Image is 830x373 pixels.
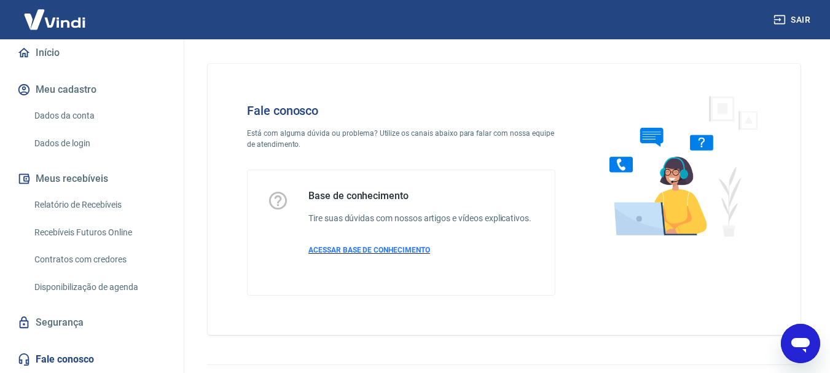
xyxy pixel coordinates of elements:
[29,247,169,272] a: Contratos com credores
[247,128,555,150] p: Está com alguma dúvida ou problema? Utilize os canais abaixo para falar com nossa equipe de atend...
[15,309,169,336] a: Segurança
[308,212,531,225] h6: Tire suas dúvidas com nossos artigos e vídeos explicativos.
[29,103,169,128] a: Dados da conta
[29,220,169,245] a: Recebíveis Futuros Online
[15,1,95,38] img: Vindi
[771,9,815,31] button: Sair
[585,84,772,248] img: Fale conosco
[15,39,169,66] a: Início
[15,346,169,373] a: Fale conosco
[308,246,430,254] span: ACESSAR BASE DE CONHECIMENTO
[247,103,555,118] h4: Fale conosco
[29,131,169,156] a: Dados de login
[781,324,820,363] iframe: Botão para abrir a janela de mensagens, conversa em andamento
[15,165,169,192] button: Meus recebíveis
[29,275,169,300] a: Disponibilização de agenda
[308,190,531,202] h5: Base de conhecimento
[15,76,169,103] button: Meu cadastro
[308,245,531,256] a: ACESSAR BASE DE CONHECIMENTO
[29,192,169,218] a: Relatório de Recebíveis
